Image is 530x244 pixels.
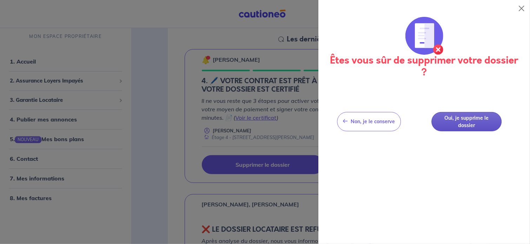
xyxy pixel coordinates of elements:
[327,55,522,78] h3: Êtes vous sûr de supprimer votre dossier ?
[405,17,443,55] img: illu_annulation_contrat.svg
[337,112,401,131] button: Non, je le conserve
[351,118,395,125] span: Non, je le conserve
[431,112,502,131] button: Oui, je supprime le dossier
[516,3,527,14] button: Close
